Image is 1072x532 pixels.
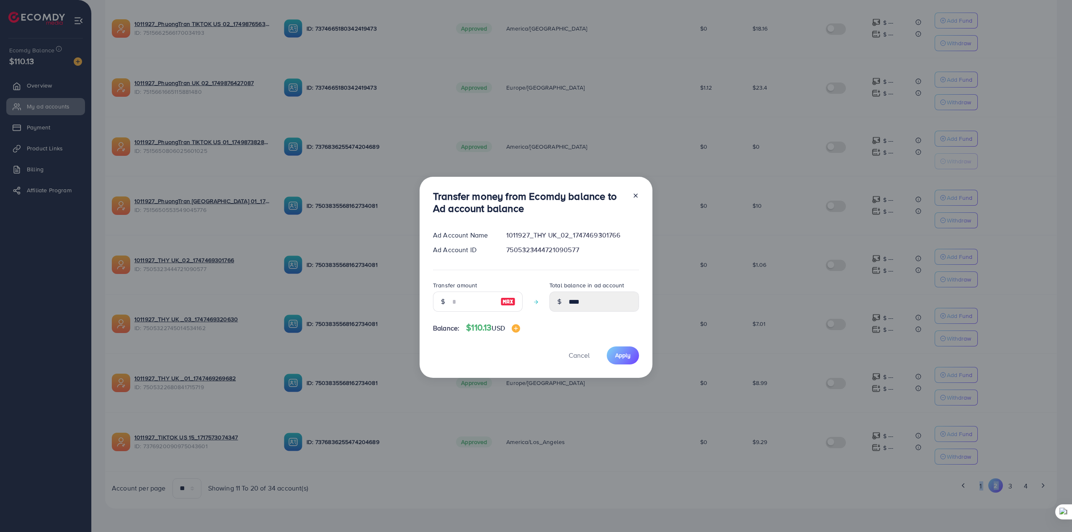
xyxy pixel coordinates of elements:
[426,245,500,255] div: Ad Account ID
[512,324,520,333] img: image
[1036,494,1066,526] iframe: Chat
[433,281,477,289] label: Transfer amount
[607,346,639,364] button: Apply
[500,230,646,240] div: 1011927_THY UK_02_1747469301766
[500,245,646,255] div: 7505323444721090577
[426,230,500,240] div: Ad Account Name
[433,190,626,214] h3: Transfer money from Ecomdy balance to Ad account balance
[569,351,590,360] span: Cancel
[549,281,624,289] label: Total balance in ad account
[466,323,520,333] h4: $110.13
[500,297,515,307] img: image
[558,346,600,364] button: Cancel
[615,351,631,359] span: Apply
[433,323,459,333] span: Balance:
[492,323,505,333] span: USD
